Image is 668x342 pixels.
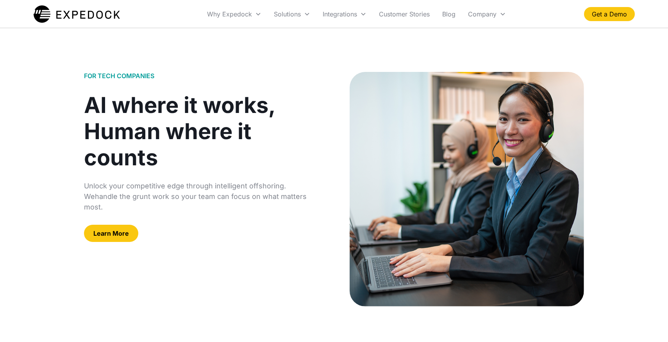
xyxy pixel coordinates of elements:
[84,72,154,80] div: FOR TECH COMPANIES
[373,1,436,27] a: Customer Stories
[84,92,318,171] h1: AI where it works, Human where it counts
[323,10,357,18] div: Integrations
[584,7,635,21] a: Get a Demo
[468,10,497,18] div: Company
[207,10,252,18] div: Why Expedock
[34,4,120,24] img: Expedock Logo
[84,181,318,212] div: Unlock your competitive edge through intelligent offshoring. Wehandle the grunt work so your team...
[84,225,138,242] a: Learn More
[436,1,462,27] a: Blog
[274,10,301,18] div: Solutions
